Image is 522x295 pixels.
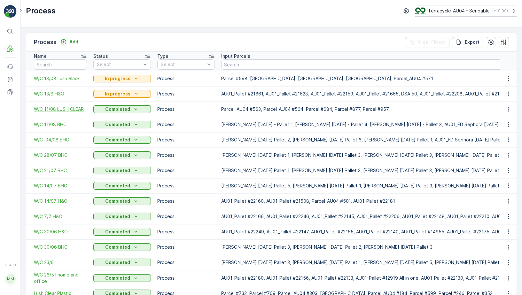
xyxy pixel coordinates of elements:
button: Add [58,38,81,46]
button: Completed [93,182,151,190]
div: MM [5,274,16,284]
p: Process [26,6,56,16]
td: Process [154,117,218,132]
button: Clear Filters [405,37,449,47]
p: Completed [105,152,130,158]
button: Completed [93,197,151,205]
button: Completed [93,243,151,251]
a: W/C 04/08 BHC [34,137,87,143]
button: Completed [93,167,151,174]
a: W/C 28/07 BHC [34,152,87,158]
img: logo [4,5,17,18]
p: Completed [105,198,130,204]
td: Process [154,163,218,178]
a: W/C 30/06 H&O [34,229,87,235]
button: Completed [93,213,151,220]
p: Export [465,39,479,45]
span: v 1.48.1 [4,263,17,267]
td: Process [154,132,218,147]
p: Name [34,53,47,59]
button: Completed [93,121,151,128]
p: Completed [105,213,130,220]
a: W/C 30/06 BHC [34,244,87,250]
button: Completed [93,228,151,236]
button: In progress [93,75,151,82]
td: Process [154,71,218,86]
td: Process [154,102,218,117]
p: Completed [105,275,130,281]
td: Process [154,255,218,270]
td: Process [154,209,218,224]
img: terracycle_logo.png [415,7,425,14]
button: Export [452,37,483,47]
td: Process [154,270,218,286]
td: Process [154,224,218,239]
a: W/C 11/08 LUSH CLEAR [34,106,87,112]
p: In progress [105,91,130,97]
a: W/C 14/07 H&O [34,198,87,204]
button: Completed [93,259,151,266]
p: Select [161,61,205,68]
p: ( +10:00 ) [492,8,508,13]
td: Process [154,86,218,102]
p: Completed [105,244,130,250]
p: Completed [105,259,130,266]
button: Completed [93,105,151,113]
td: Process [154,178,218,193]
p: Clear Filters [418,39,446,45]
a: W/C 14/07 BHC [34,183,87,189]
p: Process [34,38,57,47]
a: W/C 21/07 BHC [34,167,87,174]
a: W/C 11/08 BHC [34,121,87,128]
button: Terracycle-AU04 - Sendable(+10:00) [415,5,517,17]
p: Completed [105,183,130,189]
button: MM [4,268,17,290]
p: Add [69,39,78,45]
p: Completed [105,229,130,235]
a: W/C 13/8 H&O [34,91,87,97]
p: In progress [105,75,130,82]
p: Input Parcels [221,53,250,59]
a: W/C 7/7 H&O [34,213,87,220]
p: Terracycle-AU04 - Sendable [428,8,490,14]
input: Search [34,59,87,70]
p: Status [93,53,108,59]
p: Completed [105,121,130,128]
td: Process [154,239,218,255]
button: Completed [93,274,151,282]
a: W/C 23/6 [34,259,87,266]
button: Completed [93,151,151,159]
p: Select [97,61,141,68]
p: Completed [105,137,130,143]
p: Completed [105,106,130,112]
button: In progress [93,90,151,98]
td: Process [154,147,218,163]
p: Completed [105,167,130,174]
button: Completed [93,136,151,144]
td: Process [154,193,218,209]
a: W/C 13/08 Lush Black [34,75,87,82]
p: Type [157,53,168,59]
a: W/C 26/5 I home and office [34,272,87,284]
